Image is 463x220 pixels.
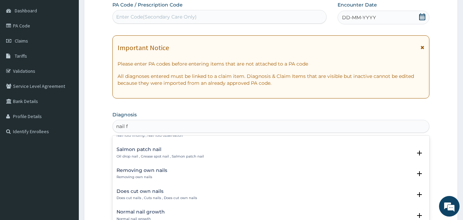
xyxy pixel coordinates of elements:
[117,189,197,194] h4: Does cut own nails
[415,211,424,220] i: open select status
[118,73,425,86] p: All diagnoses entered must be linked to a claim item. Diagnosis & Claim Items that are visible bu...
[342,14,376,21] span: DD-MM-YYYY
[117,147,204,152] h4: Salmon patch nail
[116,13,197,20] div: Enter Code(Secondary Care Only)
[118,44,169,51] h1: Important Notice
[117,209,165,215] h4: Normal nail growth
[415,170,424,178] i: open select status
[40,66,95,136] span: We're online!
[117,168,167,173] h4: Removing own nails
[112,3,129,20] div: Minimize live chat window
[15,53,27,59] span: Tariffs
[117,154,204,159] p: Oil drop nail , Grease spot nail , Salmon patch nail
[3,147,131,171] textarea: Type your message and hit 'Enter'
[13,34,28,51] img: d_794563401_company_1708531726252_794563401
[36,38,115,47] div: Chat with us now
[15,8,37,14] span: Dashboard
[15,38,28,44] span: Claims
[117,196,197,200] p: Does cut nails , Cuts nails , Does cut own nails
[117,175,167,180] p: Removing own nails
[112,1,183,8] label: PA Code / Prescription Code
[118,60,425,67] p: Please enter PA codes before entering items that are not attached to a PA code
[117,133,183,138] p: Nail fold finding , Nail fold observation
[415,190,424,199] i: open select status
[338,1,377,8] label: Encounter Date
[112,111,137,118] label: Diagnosis
[415,149,424,157] i: open select status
